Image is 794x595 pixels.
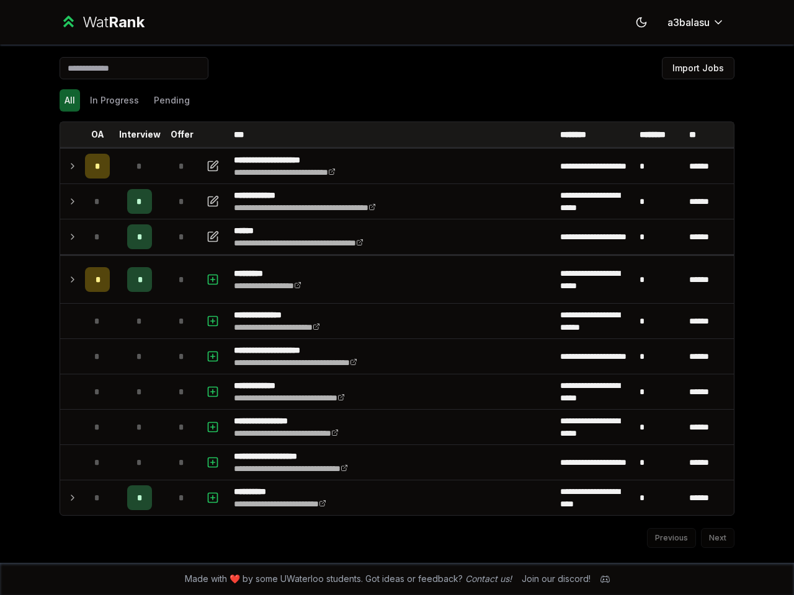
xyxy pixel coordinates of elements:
[83,12,145,32] div: Wat
[60,12,145,32] a: WatRank
[109,13,145,31] span: Rank
[185,573,512,585] span: Made with ❤️ by some UWaterloo students. Got ideas or feedback?
[85,89,144,112] button: In Progress
[522,573,591,585] div: Join our discord!
[662,57,734,79] button: Import Jobs
[171,128,194,141] p: Offer
[91,128,104,141] p: OA
[465,573,512,584] a: Contact us!
[667,15,710,30] span: a3balasu
[119,128,161,141] p: Interview
[658,11,734,33] button: a3balasu
[60,89,80,112] button: All
[149,89,195,112] button: Pending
